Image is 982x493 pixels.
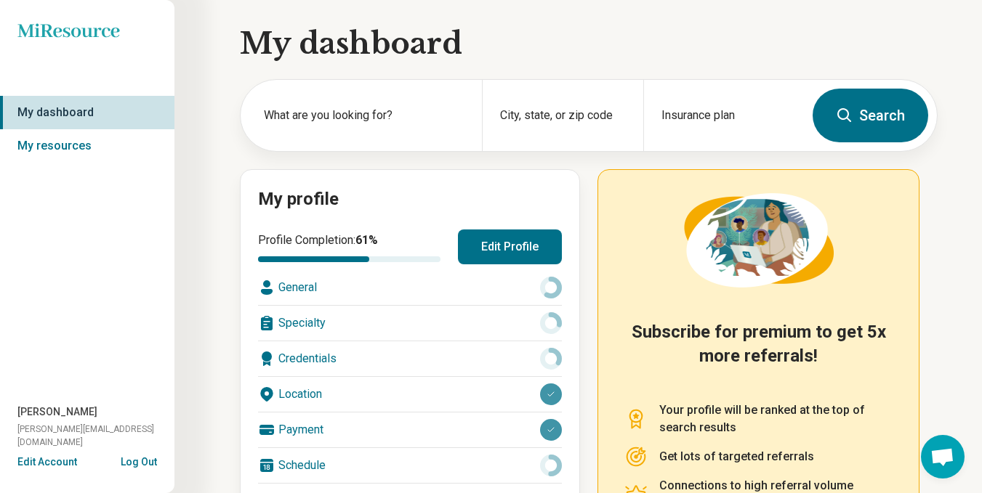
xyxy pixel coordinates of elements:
button: Edit Account [17,455,77,470]
div: Credentials [258,341,562,376]
div: General [258,270,562,305]
label: What are you looking for? [264,107,464,124]
button: Search [813,89,928,142]
div: Profile Completion: [258,232,440,262]
button: Edit Profile [458,229,562,264]
p: Your profile will be ranked at the top of search results [659,402,893,436]
button: Log Out [121,455,157,466]
h1: My dashboard [240,23,938,64]
span: [PERSON_NAME][EMAIL_ADDRESS][DOMAIN_NAME] [17,423,174,449]
div: Specialty [258,306,562,341]
div: Payment [258,412,562,447]
h2: My profile [258,187,562,212]
span: [PERSON_NAME] [17,404,97,420]
div: Schedule [258,448,562,483]
div: Location [258,377,562,412]
p: Get lots of targeted referrals [659,448,814,465]
span: 61 % [355,233,378,247]
div: Open chat [921,435,965,478]
h2: Subscribe for premium to get 5x more referrals! [624,320,893,384]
